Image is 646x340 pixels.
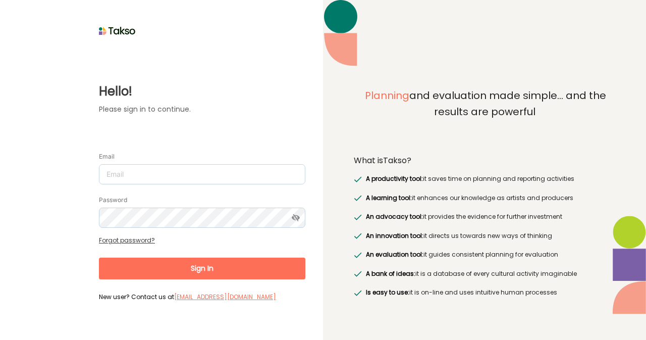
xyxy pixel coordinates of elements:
[354,271,362,277] img: greenRight
[354,176,362,182] img: greenRight
[366,269,415,278] span: A bank of ideas:
[99,153,115,161] label: Email
[363,212,562,222] label: it provides the evidence for further investment
[99,258,305,279] button: Sign In
[354,252,362,258] img: greenRight
[99,236,155,245] a: Forgot password?
[366,288,409,297] span: Is easy to use:
[383,155,411,166] span: Takso?
[363,231,552,241] label: it directs us towards new ways of thinking
[365,88,409,103] span: Planning
[354,290,362,296] img: greenRight
[354,233,362,239] img: greenRight
[99,164,305,184] input: Email
[174,293,276,301] a: [EMAIL_ADDRESS][DOMAIN_NAME]
[99,292,305,301] label: New user? Contact us at
[366,193,412,202] span: A learning tool:
[366,174,423,183] span: A productivity tool:
[363,269,576,279] label: it is a database of every cultural activity imaginable
[354,88,615,142] label: and evaluation made simple... and the results are powerful
[363,174,574,184] label: it saves time on planning and reporting activities
[366,231,423,240] span: An innovation tool:
[354,156,411,166] label: What is
[366,250,423,259] span: An evaluation tool:
[363,287,557,298] label: it is on-line and uses intuitive human processes
[363,250,558,260] label: it guides consistent planning for evaluation
[354,195,362,201] img: greenRight
[363,193,573,203] label: it enhances our knowledge as artists and producers
[99,196,127,204] label: Password
[354,214,362,220] img: greenRight
[366,212,423,221] span: An advocacy tool:
[99,104,305,115] label: Please sign in to continue.
[99,82,305,101] label: Hello!
[174,292,276,302] label: [EMAIL_ADDRESS][DOMAIN_NAME]
[99,23,136,38] img: taksoLoginLogo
